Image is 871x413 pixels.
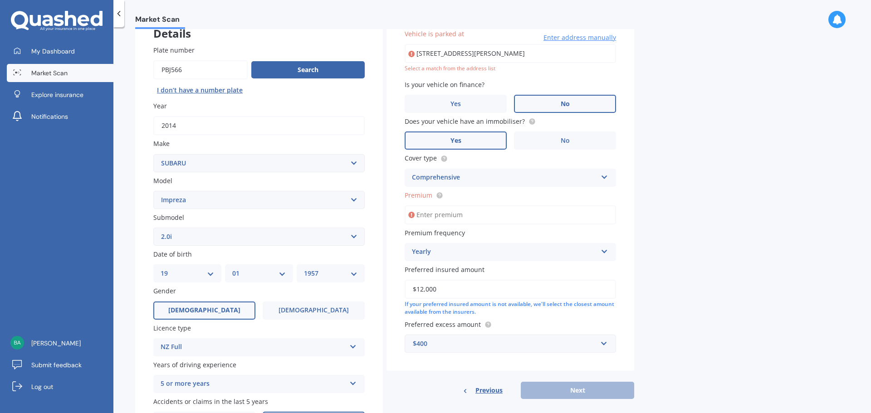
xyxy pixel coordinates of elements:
[31,360,82,369] span: Submit feedback
[153,102,167,110] span: Year
[7,356,113,374] a: Submit feedback
[405,205,616,224] input: Enter premium
[153,324,191,332] span: Licence type
[7,86,113,104] a: Explore insurance
[135,15,185,27] span: Market Scan
[251,61,365,78] button: Search
[405,228,465,237] span: Premium frequency
[153,287,176,296] span: Gender
[561,100,570,108] span: No
[31,68,68,78] span: Market Scan
[7,64,113,82] a: Market Scan
[405,280,616,299] input: Enter amount
[279,306,349,314] span: [DEMOGRAPHIC_DATA]
[31,90,83,99] span: Explore insurance
[153,83,246,97] button: I don’t have a number plate
[7,334,113,352] a: [PERSON_NAME]
[153,213,184,222] span: Submodel
[405,320,481,329] span: Preferred excess amount
[405,265,484,274] span: Preferred insured amount
[405,65,616,73] div: Select a match from the address list
[153,60,248,79] input: Enter plate number
[412,247,597,258] div: Yearly
[405,301,616,316] div: If your preferred insured amount is not available, we'll select the closest amount available from...
[153,360,236,369] span: Years of driving experience
[475,384,503,397] span: Previous
[561,137,570,145] span: No
[161,342,346,353] div: NZ Full
[405,191,432,199] span: Premium
[543,33,616,42] span: Enter address manually
[153,140,170,148] span: Make
[31,47,75,56] span: My Dashboard
[7,107,113,126] a: Notifications
[153,46,195,54] span: Plate number
[161,379,346,389] div: 5 or more years
[153,116,365,135] input: YYYY
[31,112,68,121] span: Notifications
[405,154,437,163] span: Cover type
[450,100,461,108] span: Yes
[405,117,525,126] span: Does your vehicle have an immobiliser?
[405,80,484,89] span: Is your vehicle on finance?
[405,29,464,38] span: Vehicle is parked at
[168,306,240,314] span: [DEMOGRAPHIC_DATA]
[31,339,81,348] span: [PERSON_NAME]
[412,172,597,183] div: Comprehensive
[450,137,461,145] span: Yes
[413,339,597,349] div: $400
[31,382,53,391] span: Log out
[405,44,616,63] input: Enter address
[153,176,172,185] span: Model
[153,250,192,258] span: Date of birth
[10,336,24,350] img: f1586bd7d85b796ec98c9fdc69a559f8
[7,42,113,60] a: My Dashboard
[153,397,268,406] span: Accidents or claims in the last 5 years
[7,378,113,396] a: Log out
